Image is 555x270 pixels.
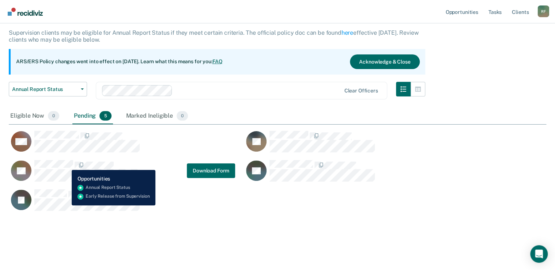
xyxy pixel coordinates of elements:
[244,160,479,189] div: CaseloadOpportunityCell-06420307
[537,5,549,17] button: Profile dropdown button
[9,189,244,218] div: CaseloadOpportunityCell-04791733
[341,29,353,36] a: here
[244,130,479,160] div: CaseloadOpportunityCell-04345728
[537,5,549,17] div: R F
[187,163,235,178] button: Download Form
[177,111,188,121] span: 0
[530,245,548,263] div: Open Intercom Messenger
[16,58,222,65] p: ARS/ERS Policy changes went into effect on [DATE]. Learn what this means for you:
[187,163,235,178] a: Navigate to form link
[9,29,418,43] p: Supervision clients may be eligible for Annual Report Status if they meet certain criteria. The o...
[350,54,419,69] button: Acknowledge & Close
[99,111,111,121] span: 5
[48,111,59,121] span: 0
[344,88,378,94] div: Clear officers
[8,8,43,16] img: Recidiviz
[9,82,87,96] button: Annual Report Status
[212,58,223,64] a: FAQ
[72,108,113,124] div: Pending5
[9,130,244,160] div: CaseloadOpportunityCell-04289847
[9,160,244,189] div: CaseloadOpportunityCell-04127516
[9,108,61,124] div: Eligible Now0
[125,108,190,124] div: Marked Ineligible0
[12,86,78,92] span: Annual Report Status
